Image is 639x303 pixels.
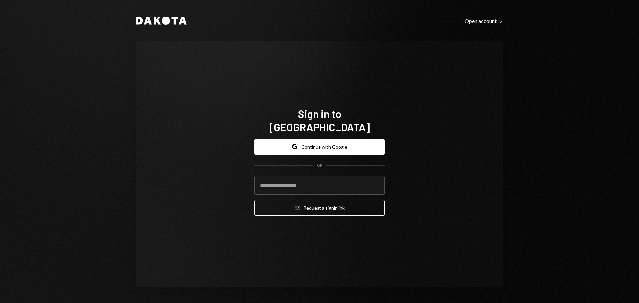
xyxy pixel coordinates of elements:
button: Continue with Google [254,139,385,155]
div: OR [317,163,322,168]
div: Open account [465,18,503,24]
a: Open account [465,17,503,24]
button: Request a signinlink [254,200,385,216]
h1: Sign in to [GEOGRAPHIC_DATA] [254,107,385,134]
